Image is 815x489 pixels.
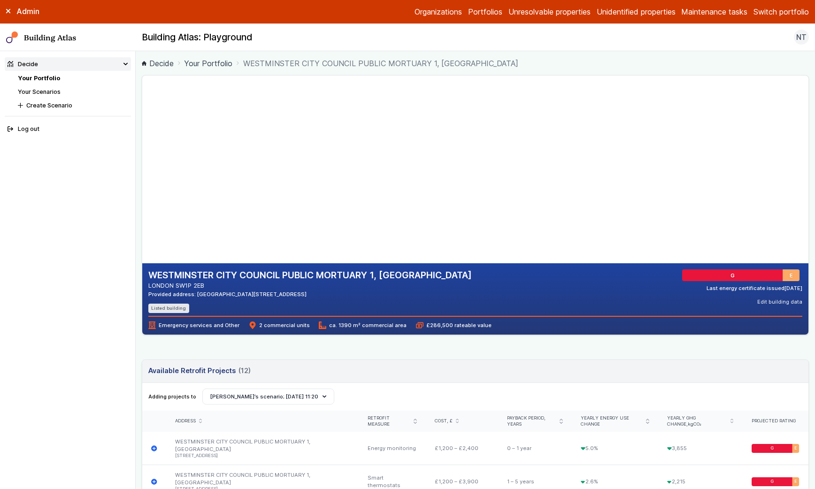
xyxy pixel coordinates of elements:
div: 3,855 [658,432,743,465]
h2: Building Atlas: Playground [142,31,253,44]
a: Unresolvable properties [508,6,591,17]
span: Yearly GHG change, [667,415,727,428]
button: NT [794,30,809,45]
span: G [770,445,774,451]
div: £1,200 – £2,400 [426,432,498,465]
a: Unidentified properties [597,6,676,17]
div: Last energy certificate issued [707,284,802,292]
address: LONDON SW1P 2EB [148,281,472,290]
div: WESTMINSTER CITY COUNCIL PUBLIC MORTUARY 1, [GEOGRAPHIC_DATA] [166,432,359,465]
span: Payback period, years [507,415,557,428]
span: G [732,272,736,279]
span: Address [175,418,196,424]
button: Create Scenario [15,99,131,112]
a: Your Portfolio [184,58,232,69]
span: WESTMINSTER CITY COUNCIL PUBLIC MORTUARY 1, [GEOGRAPHIC_DATA] [243,58,518,69]
img: main-0bbd2752.svg [6,31,18,44]
h3: Available Retrofit Projects [148,366,251,376]
li: Listed building [148,304,189,313]
a: Organizations [415,6,462,17]
span: Emergency services and Other [148,321,239,329]
span: Yearly energy use change [581,415,643,428]
span: 2 commercial units [249,321,310,329]
button: Log out [5,122,131,136]
a: Your Portfolio [18,75,60,82]
span: Cost, £ [435,418,453,424]
span: Retrofit measure [368,415,411,428]
div: Decide [8,60,38,69]
button: Switch portfolio [753,6,809,17]
h2: WESTMINSTER CITY COUNCIL PUBLIC MORTUARY 1, [GEOGRAPHIC_DATA] [148,269,472,282]
span: E [795,479,798,485]
div: Provided address: [GEOGRAPHIC_DATA][STREET_ADDRESS] [148,290,472,298]
span: ca. 1390 m² commercial area [319,321,407,329]
a: Portfolios [468,6,502,17]
button: Edit building data [757,298,802,306]
span: £286,500 rateable value [416,321,492,329]
span: Adding projects to [148,393,196,400]
span: E [795,445,798,451]
li: [STREET_ADDRESS] [175,453,349,459]
div: 0 – 1 year [498,432,571,465]
span: NT [796,31,807,43]
span: kgCO₂ [688,421,701,427]
a: Your Scenarios [18,88,61,95]
time: [DATE] [784,285,802,291]
summary: Decide [5,57,131,71]
a: Maintenance tasks [681,6,747,17]
a: Decide [142,58,174,69]
span: E [792,272,796,279]
div: 5.0% [572,432,658,465]
span: (12) [238,366,251,376]
button: [PERSON_NAME]’s scenario; [DATE] 11:20 [202,389,335,405]
div: Projected rating [752,418,800,424]
div: Energy monitoring [359,432,426,465]
span: G [770,479,774,485]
